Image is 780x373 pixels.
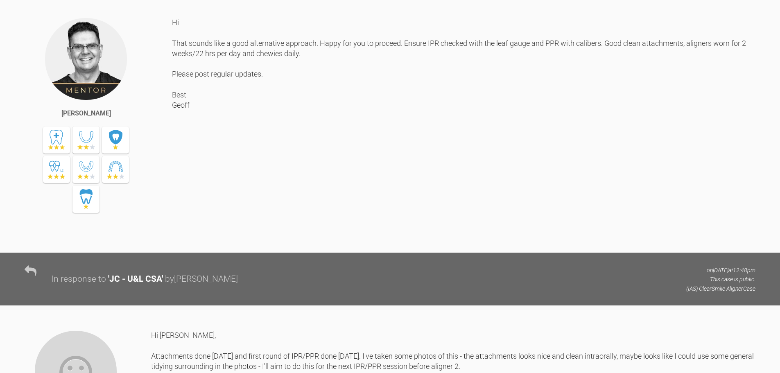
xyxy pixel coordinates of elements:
p: (IAS) ClearSmile Aligner Case [686,284,755,293]
div: Hi That sounds like a good alternative approach. Happy for you to proceed. Ensure IPR checked wit... [172,17,755,240]
img: Geoff Stone [44,17,128,101]
p: This case is public. [686,275,755,284]
p: on [DATE] at 12:48pm [686,266,755,275]
div: In response to [51,272,106,286]
div: by [PERSON_NAME] [165,272,238,286]
div: [PERSON_NAME] [61,108,111,119]
div: ' JC - U&L CSA ' [108,272,163,286]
